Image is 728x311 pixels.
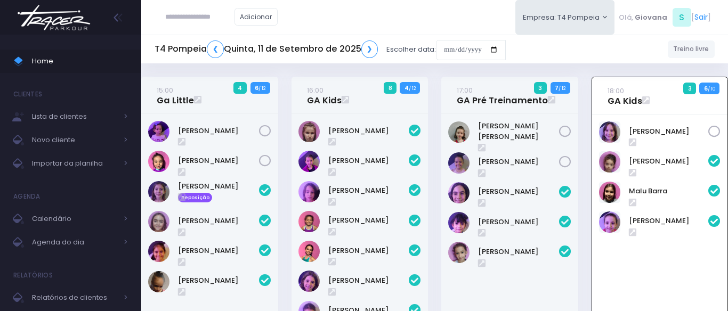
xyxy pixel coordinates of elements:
[361,40,378,58] a: ❯
[32,235,117,249] span: Agenda do dia
[328,126,409,136] a: [PERSON_NAME]
[148,241,169,262] img: Helena Ongarato Amorim Silva
[157,85,194,106] a: 15:00Ga Little
[234,8,278,26] a: Adicionar
[298,121,320,142] img: Antonia Landmann
[629,186,708,197] a: Malu Barra
[608,85,642,107] a: 18:00GA Kids
[448,212,470,233] img: Isabela dela plata souza
[328,215,409,226] a: [PERSON_NAME]
[298,241,320,262] img: Lara Souza
[32,157,117,170] span: Importar da planilha
[32,110,117,124] span: Lista de clientes
[619,12,633,23] span: Olá,
[708,86,715,92] small: / 10
[178,275,258,286] a: [PERSON_NAME]
[178,181,258,192] a: [PERSON_NAME]
[599,151,620,173] img: Emilia Rodrigues
[157,85,173,95] small: 15:00
[178,155,258,166] a: [PERSON_NAME]
[258,85,265,92] small: / 12
[328,275,409,286] a: [PERSON_NAME]
[32,291,117,305] span: Relatórios de clientes
[668,40,715,58] a: Treino livre
[13,265,53,286] h4: Relatórios
[233,82,247,94] span: 4
[478,157,559,167] a: [PERSON_NAME]
[673,8,691,27] span: S
[178,245,258,256] a: [PERSON_NAME]
[635,12,667,23] span: Giovana
[457,85,548,106] a: 17:00GA Pré Treinamento
[155,37,506,62] div: Escolher data:
[409,85,416,92] small: / 12
[694,12,708,23] a: Sair
[448,242,470,263] img: Ivy Miki Miessa Guadanuci
[629,126,708,137] a: [PERSON_NAME]
[457,85,473,95] small: 17:00
[599,211,620,233] img: Rafaella Westphalen Porto Ravasi
[148,211,169,232] img: Eloah Meneguim Tenorio
[405,84,409,92] strong: 4
[13,84,42,105] h4: Clientes
[307,85,342,106] a: 16:00GA Kids
[629,156,708,167] a: [PERSON_NAME]
[555,84,559,92] strong: 7
[478,121,559,142] a: [PERSON_NAME] [PERSON_NAME]
[328,245,409,256] a: [PERSON_NAME]
[32,54,128,68] span: Home
[207,40,224,58] a: ❮
[599,121,620,143] img: Melissa Gouveia
[478,186,559,197] a: [PERSON_NAME]
[448,152,470,174] img: LIZ WHITAKER DE ALMEIDA BORGES
[448,182,470,203] img: Antonella Rossi Paes Previtalli
[255,84,258,92] strong: 6
[614,5,715,29] div: [ ]
[298,181,320,202] img: Gabriela Jordão Natacci
[32,133,117,147] span: Novo cliente
[178,216,258,226] a: [PERSON_NAME]
[608,86,624,96] small: 18:00
[599,182,620,203] img: Malu Barra Guirro
[478,247,559,257] a: [PERSON_NAME]
[148,181,169,202] img: Antonella Zappa Marques
[328,155,409,166] a: [PERSON_NAME]
[13,186,41,207] h4: Agenda
[683,83,696,94] span: 3
[298,211,320,232] img: Isabela Inocentini Pivovar
[478,217,559,227] a: [PERSON_NAME]
[298,271,320,292] img: Laura Novaes Abud
[178,193,212,202] span: Reposição
[298,151,320,172] img: Diana Rosa Oliveira
[148,121,169,142] img: Alice Mattos
[448,121,470,143] img: Ana carolina marucci
[559,85,565,92] small: / 12
[178,126,258,136] a: [PERSON_NAME]
[384,82,397,94] span: 8
[307,85,323,95] small: 16:00
[534,82,547,94] span: 3
[629,216,708,226] a: [PERSON_NAME]
[32,212,117,226] span: Calendário
[328,185,409,196] a: [PERSON_NAME]
[704,84,708,93] strong: 6
[148,151,169,172] img: Júlia Meneguim Merlo
[155,40,378,58] h5: T4 Pompeia Quinta, 11 de Setembro de 2025
[148,271,169,292] img: Sophia Crispi Marques dos Santos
